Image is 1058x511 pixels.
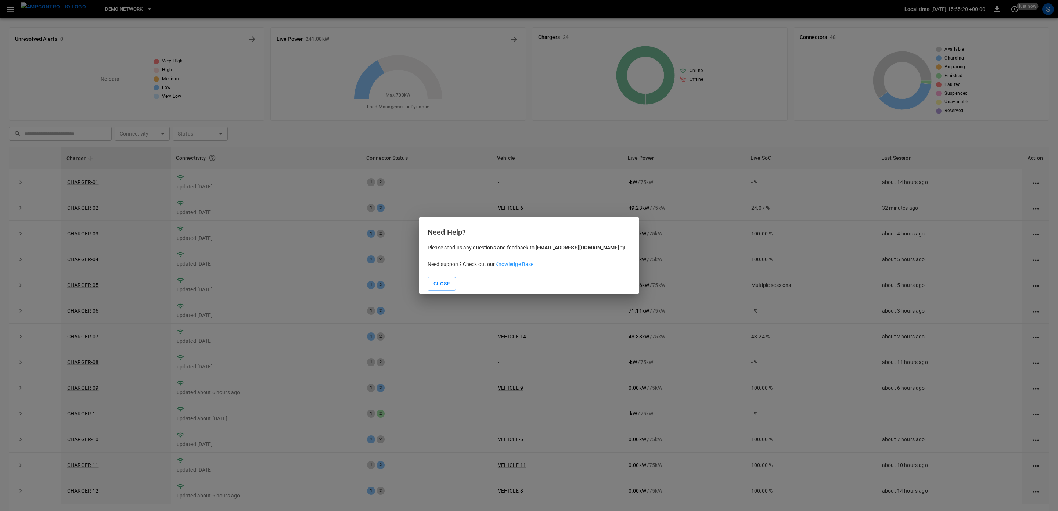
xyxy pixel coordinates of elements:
[495,261,534,267] span: Knowledge Base
[536,244,619,252] div: [EMAIL_ADDRESS][DOMAIN_NAME]
[428,260,630,268] p: Need support? Check out our
[619,244,626,252] div: copy
[428,277,456,291] button: Close
[428,244,630,252] p: Please send us any questions and feedback to
[428,226,630,238] h6: Need Help?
